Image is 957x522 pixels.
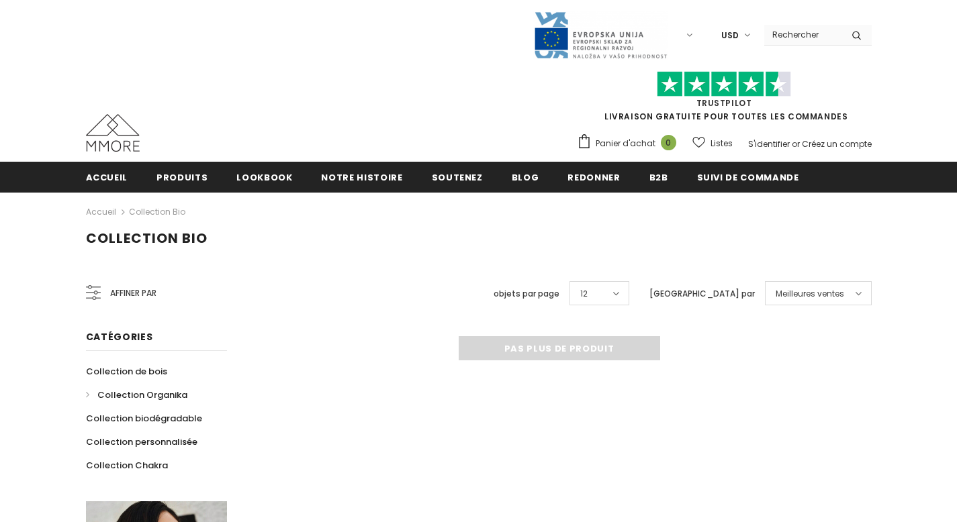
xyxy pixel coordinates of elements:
[236,162,292,192] a: Lookbook
[764,25,841,44] input: Search Site
[661,135,676,150] span: 0
[649,287,755,301] label: [GEOGRAPHIC_DATA] par
[86,412,202,425] span: Collection biodégradable
[792,138,800,150] span: or
[97,388,187,401] span: Collection Organika
[512,162,539,192] a: Blog
[86,330,153,344] span: Catégories
[86,383,187,407] a: Collection Organika
[86,365,167,378] span: Collection de bois
[649,171,668,184] span: B2B
[567,162,620,192] a: Redonner
[86,229,208,248] span: Collection Bio
[86,114,140,152] img: Cas MMORE
[533,29,668,40] a: Javni Razpis
[86,204,116,220] a: Accueil
[432,171,483,184] span: soutenez
[512,171,539,184] span: Blog
[533,11,668,60] img: Javni Razpis
[577,77,872,122] span: LIVRAISON GRATUITE POUR TOUTES LES COMMANDES
[321,162,402,192] a: Notre histoire
[110,286,156,301] span: Affiner par
[432,162,483,192] a: soutenez
[129,206,185,217] a: Collection Bio
[748,138,790,150] a: S'identifier
[86,360,167,383] a: Collection de bois
[86,430,197,454] a: Collection personnalisée
[494,287,559,301] label: objets par page
[86,407,202,430] a: Collection biodégradable
[580,287,588,301] span: 12
[86,171,128,184] span: Accueil
[721,29,739,42] span: USD
[596,137,655,150] span: Panier d'achat
[697,162,799,192] a: Suivi de commande
[776,287,844,301] span: Meilleures ventes
[86,454,168,477] a: Collection Chakra
[86,162,128,192] a: Accueil
[567,171,620,184] span: Redonner
[577,134,683,154] a: Panier d'achat 0
[86,459,168,472] span: Collection Chakra
[692,132,733,155] a: Listes
[657,71,791,97] img: Faites confiance aux étoiles pilotes
[236,171,292,184] span: Lookbook
[697,171,799,184] span: Suivi de commande
[86,435,197,448] span: Collection personnalisée
[321,171,402,184] span: Notre histoire
[156,171,208,184] span: Produits
[156,162,208,192] a: Produits
[696,97,752,109] a: TrustPilot
[802,138,872,150] a: Créez un compte
[711,137,733,150] span: Listes
[649,162,668,192] a: B2B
